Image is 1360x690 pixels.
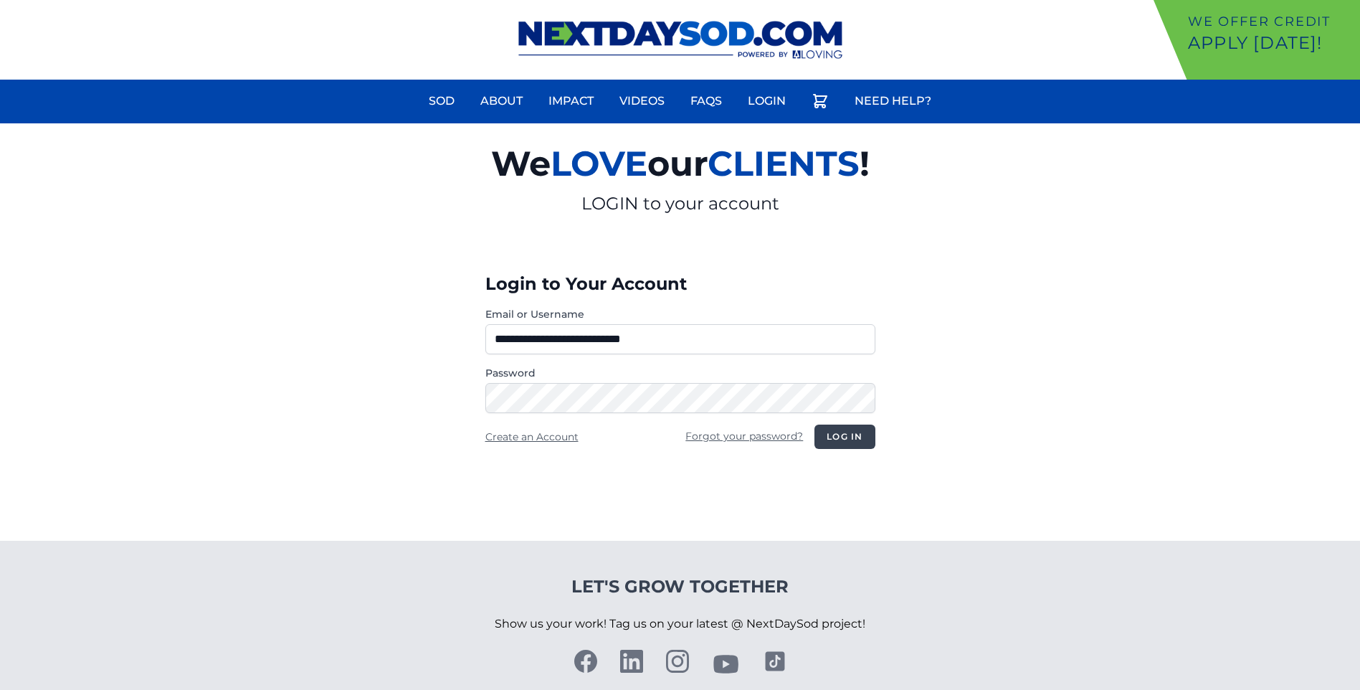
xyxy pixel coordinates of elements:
a: About [472,84,531,118]
span: CLIENTS [708,143,860,184]
span: LOVE [551,143,647,184]
a: Sod [420,84,463,118]
h3: Login to Your Account [485,273,875,296]
p: Show us your work! Tag us on your latest @ NextDaySod project! [495,598,865,650]
h4: Let's Grow Together [495,575,865,598]
label: Password [485,366,875,380]
a: Forgot your password? [685,430,803,443]
a: Videos [611,84,673,118]
a: Impact [540,84,602,118]
a: Create an Account [485,430,579,443]
a: FAQs [682,84,731,118]
p: Apply [DATE]! [1188,32,1354,55]
a: Need Help? [846,84,940,118]
a: Login [739,84,794,118]
button: Log in [814,425,875,449]
h2: We our ! [325,135,1036,192]
p: We offer Credit [1188,11,1354,32]
label: Email or Username [485,307,875,321]
p: LOGIN to your account [325,192,1036,215]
